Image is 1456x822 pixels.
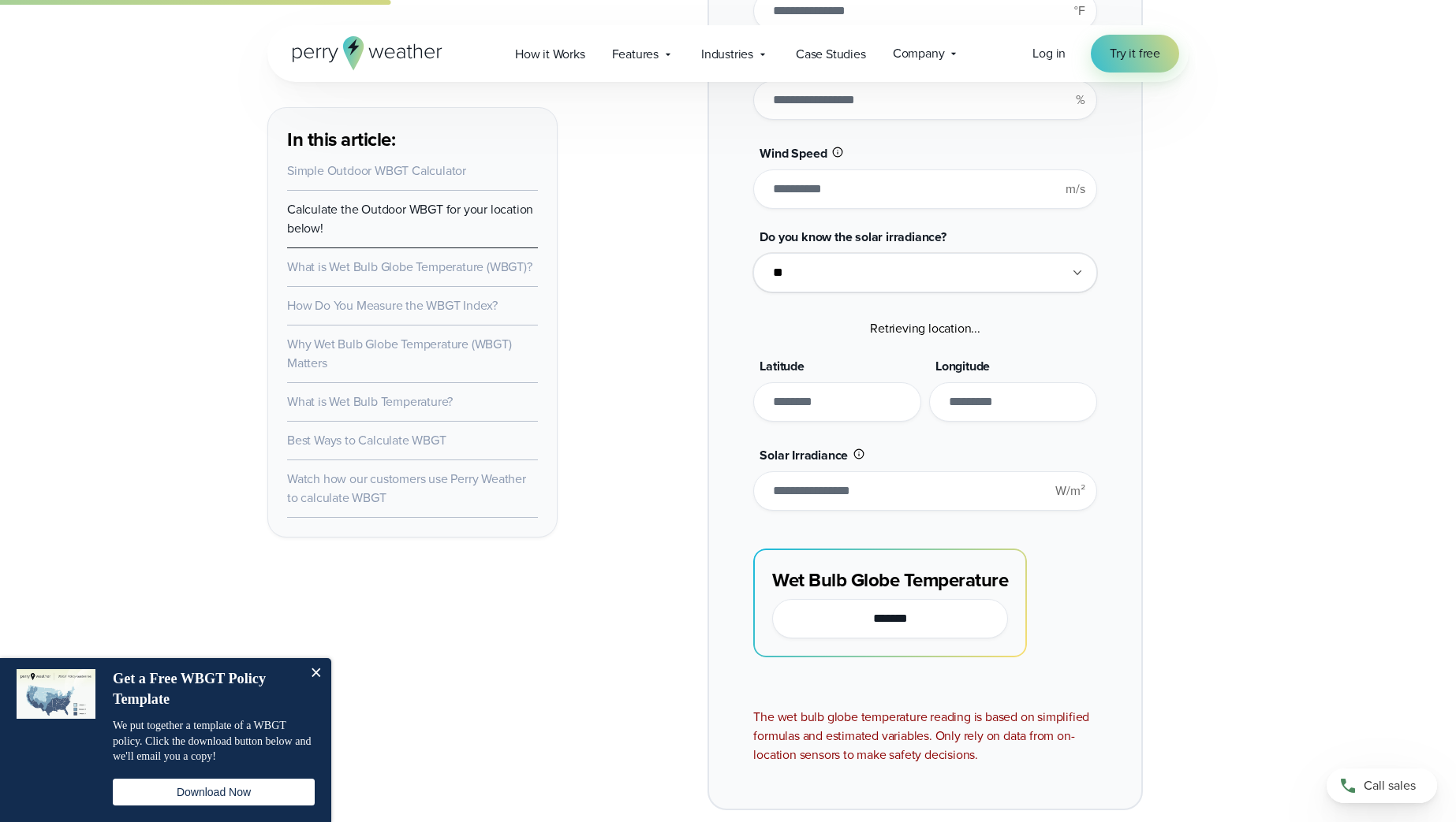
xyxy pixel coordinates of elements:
h3: In this article: [287,127,538,152]
a: What is Wet Bulb Temperature? [287,392,453,411]
span: Wind Speed [760,144,827,162]
span: Call sales [1364,776,1416,795]
a: Try it free [1091,35,1179,73]
span: Latitude [760,357,804,375]
h4: Get a Free WBGT Policy Template [113,669,298,709]
a: Watch how our customers use Perry Weather to calculate WBGT [287,470,526,507]
a: What is Wet Bulb Globe Temperature (WBGT)? [287,258,532,276]
span: Company [893,44,945,63]
span: How it Works [515,45,585,64]
img: dialog featured image [17,669,95,719]
a: Simple Outdoor WBGT Calculator [287,162,466,180]
button: Download Now [113,779,315,805]
a: Log in [1032,44,1066,63]
span: Retrieving location... [870,319,980,337]
span: Solar Irradiance [760,446,848,464]
span: Longitude [935,357,990,375]
button: Close [300,658,331,690]
a: How it Works [502,38,599,70]
span: Case Studies [796,45,866,64]
span: Industries [701,45,753,64]
a: Call sales [1327,768,1437,803]
span: Features [612,45,659,64]
p: We put together a template of a WBGT policy. Click the download button below and we'll email you ... [113,718,315,764]
a: Calculate the Outdoor WBGT for your location below! [287,200,533,237]
a: Case Studies [782,38,879,70]
a: Best Ways to Calculate WBGT [287,431,446,449]
div: The wet bulb globe temperature reading is based on simplified formulas and estimated variables. O... [753,708,1096,764]
span: Do you know the solar irradiance? [760,228,946,246]
span: Try it free [1110,44,1160,63]
a: Why Wet Bulb Globe Temperature (WBGT) Matters [287,335,512,372]
a: How Do You Measure the WBGT Index? [287,296,498,314]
